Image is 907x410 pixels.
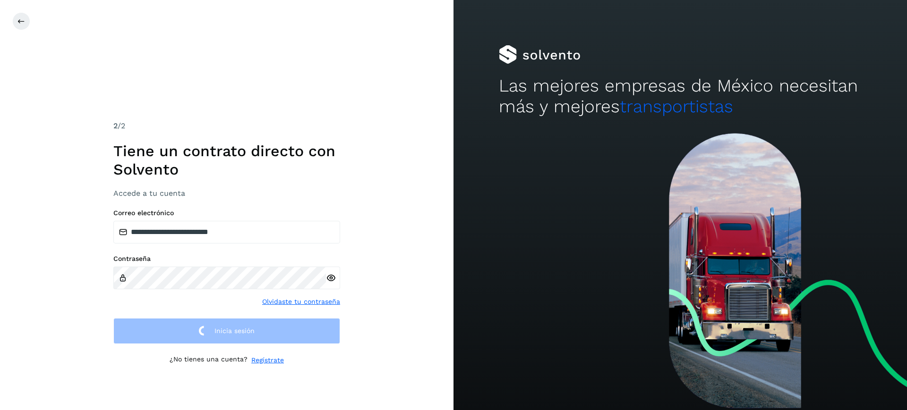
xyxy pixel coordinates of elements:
[113,120,340,132] div: /2
[113,209,340,217] label: Correo electrónico
[170,355,248,365] p: ¿No tienes una cuenta?
[113,318,340,344] button: Inicia sesión
[113,121,118,130] span: 2
[620,96,733,117] span: transportistas
[499,75,862,117] h2: Las mejores empresas de México necesitan más y mejores
[251,355,284,365] a: Regístrate
[262,297,340,307] a: Olvidaste tu contraseña
[113,142,340,178] h1: Tiene un contrato directo con Solvento
[214,327,255,334] span: Inicia sesión
[113,255,340,263] label: Contraseña
[113,189,340,198] h3: Accede a tu cuenta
